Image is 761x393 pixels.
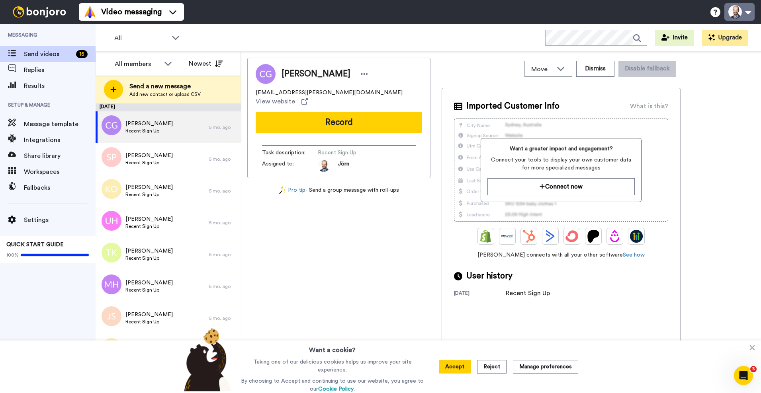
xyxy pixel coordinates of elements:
[125,319,173,325] span: Recent Sign Up
[262,160,318,172] span: Assigned to:
[24,119,96,129] span: Message template
[618,61,676,77] button: Disable fallback
[102,243,121,263] img: tk.png
[84,6,96,18] img: vm-color.svg
[608,230,621,243] img: Drip
[183,56,229,72] button: Newest
[24,65,96,75] span: Replies
[279,186,286,195] img: magic-wand.svg
[115,59,160,69] div: All members
[24,151,96,161] span: Share library
[209,156,237,162] div: 5 mo. ago
[125,215,173,223] span: [PERSON_NAME]
[477,360,507,374] button: Reject
[256,97,308,106] a: View website
[24,81,96,91] span: Results
[256,112,422,133] button: Record
[623,252,645,258] a: See how
[544,230,557,243] img: ActiveCampaign
[125,191,173,198] span: Recent Sign Up
[282,68,350,80] span: [PERSON_NAME]
[125,160,173,166] span: Recent Sign Up
[439,360,471,374] button: Accept
[487,178,634,195] button: Connect now
[6,242,64,247] span: QUICK START GUIDE
[24,167,96,177] span: Workspaces
[338,160,349,172] span: Jörn
[531,64,553,74] span: Move
[565,230,578,243] img: ConvertKit
[24,135,96,145] span: Integrations
[630,230,643,243] img: GoHighLevel
[454,251,668,259] span: [PERSON_NAME] connects with all your other software
[702,30,748,46] button: Upgrade
[125,128,173,134] span: Recent Sign Up
[114,33,168,43] span: All
[630,101,668,111] div: What is this?
[24,49,73,59] span: Send videos
[513,360,578,374] button: Manage preferences
[734,366,753,385] iframe: Intercom live chat
[96,103,241,111] div: [DATE]
[6,252,19,258] span: 100%
[209,251,237,258] div: 5 mo. ago
[466,270,513,282] span: User history
[466,100,560,112] span: Imported Customer Info
[102,179,121,199] img: ko.png
[209,283,237,290] div: 5 mo. ago
[76,50,88,58] div: 15
[247,186,430,195] div: - Send a group message with roll-ups
[479,230,492,243] img: Shopify
[655,30,694,46] button: Invite
[750,366,757,372] span: 3
[102,274,121,294] img: mh.png
[487,145,634,153] span: Want a greater impact and engagement?
[24,215,96,225] span: Settings
[129,91,201,97] span: Add new contact or upload CSV
[256,97,295,106] span: View website
[102,147,121,167] img: sp.png
[256,89,403,97] span: [EMAIL_ADDRESS][PERSON_NAME][DOMAIN_NAME]
[101,6,162,18] span: Video messaging
[129,82,201,91] span: Send a new message
[125,223,173,230] span: Recent Sign Up
[487,156,634,172] span: Connect your tools to display your own customer data for more specialized messages
[177,328,236,391] img: bear-with-cookie.png
[279,186,305,195] a: Pro tip
[501,230,514,243] img: Ontraport
[102,211,121,231] img: uh.png
[318,160,330,172] img: df04b478-4bc8-43cd-93be-21531d8c6001-1743002776.jpg
[506,288,550,298] div: Recent Sign Up
[102,306,121,326] img: js.png
[125,279,173,287] span: [PERSON_NAME]
[209,124,237,130] div: 5 mo. ago
[587,230,600,243] img: Patreon
[576,61,614,77] button: Dismiss
[209,220,237,226] div: 5 mo. ago
[125,255,173,261] span: Recent Sign Up
[318,386,354,392] a: Cookie Policy
[10,6,69,18] img: bj-logo-header-white.svg
[454,290,506,298] div: [DATE]
[125,120,173,128] span: [PERSON_NAME]
[102,115,121,135] img: cg.png
[125,311,173,319] span: [PERSON_NAME]
[125,287,173,293] span: Recent Sign Up
[102,338,121,358] img: ms.png
[209,315,237,321] div: 5 mo. ago
[24,183,96,193] span: Fallbacks
[209,188,237,194] div: 5 mo. ago
[125,247,173,255] span: [PERSON_NAME]
[309,340,356,355] h3: Want a cookie?
[239,358,426,374] p: Taking one of our delicious cookies helps us improve your site experience.
[262,149,318,157] span: Task description :
[318,149,393,157] span: Recent Sign Up
[256,64,276,84] img: Image of Carolin Guetschow
[125,183,173,191] span: [PERSON_NAME]
[239,377,426,393] p: By choosing to Accept and continuing to use our website, you agree to our .
[125,152,173,160] span: [PERSON_NAME]
[522,230,535,243] img: Hubspot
